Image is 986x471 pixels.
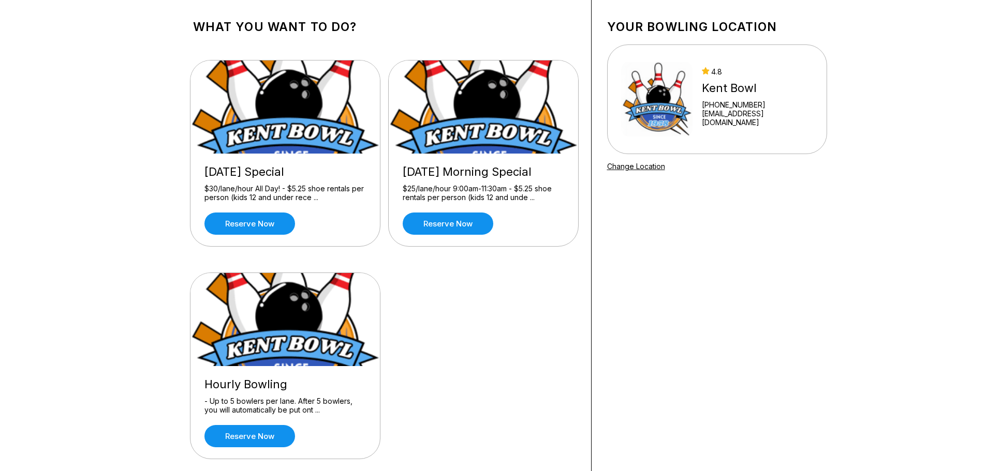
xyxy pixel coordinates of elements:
div: $30/lane/hour All Day! - $5.25 shoe rentals per person (kids 12 and under rece ... [204,184,366,202]
div: 4.8 [702,67,813,76]
h1: Your bowling location [607,20,827,34]
div: Kent Bowl [702,81,813,95]
a: Change Location [607,162,665,171]
div: Hourly Bowling [204,377,366,391]
div: [DATE] Special [204,165,366,179]
div: [DATE] Morning Special [403,165,564,179]
a: [EMAIL_ADDRESS][DOMAIN_NAME] [702,109,813,127]
h1: What you want to do? [193,20,576,34]
img: Wednesday Special [190,60,381,154]
a: Reserve now [204,212,295,235]
a: Reserve now [204,425,295,447]
img: Hourly Bowling [190,273,381,366]
img: Kent Bowl [621,60,693,138]
a: Reserve now [403,212,493,235]
div: $25/lane/hour 9:00am-11:30am - $5.25 shoe rentals per person (kids 12 and unde ... [403,184,564,202]
img: Sunday Morning Special [389,60,579,154]
div: [PHONE_NUMBER] [702,100,813,109]
div: - Up to 5 bowlers per lane. After 5 bowlers, you will automatically be put ont ... [204,397,366,415]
